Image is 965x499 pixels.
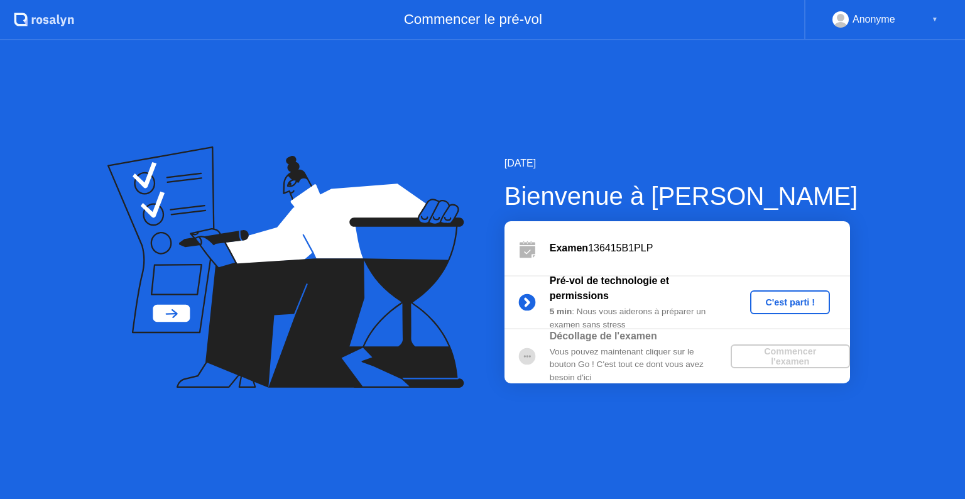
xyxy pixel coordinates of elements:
[550,241,850,256] div: 136415B1PLP
[853,11,895,28] div: Anonyme
[550,243,588,253] b: Examen
[932,11,938,28] div: ▼
[504,177,858,215] div: Bienvenue à [PERSON_NAME]
[550,307,572,316] b: 5 min
[755,297,825,307] div: C'est parti !
[550,346,731,384] div: Vous pouvez maintenant cliquer sur le bouton Go ! C'est tout ce dont vous avez besoin d'ici
[504,156,858,171] div: [DATE]
[550,305,731,331] div: : Nous vous aiderons à préparer un examen sans stress
[750,290,830,314] button: C'est parti !
[550,275,669,301] b: Pré-vol de technologie et permissions
[731,344,850,368] button: Commencer l'examen
[736,346,845,366] div: Commencer l'examen
[550,331,657,341] b: Décollage de l'examen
